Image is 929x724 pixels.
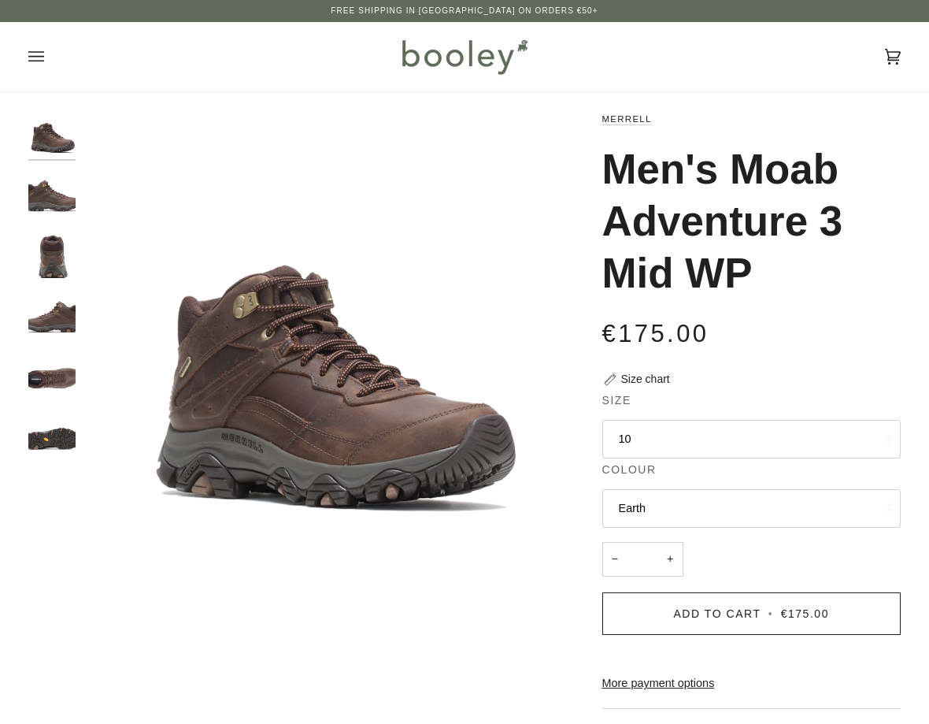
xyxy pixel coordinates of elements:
[602,114,652,124] a: Merrell
[602,462,657,478] span: Colour
[765,607,776,620] span: •
[602,489,901,528] button: Earth
[28,231,76,278] img: Merrell Men's Moab Adventure 3 Mid WP Earth - Booley Galway
[602,542,627,577] button: −
[621,371,670,388] div: Size chart
[602,675,901,692] a: More payment options
[83,110,574,601] div: Merrell Men's Moab Adventure 3 Mid WP Earth - Booley Galway
[602,542,683,577] input: Quantity
[781,607,829,620] span: €175.00
[83,110,574,601] img: Merrell Men&#39;s Moab Adventure 3 Mid WP Earth - Booley Galway
[28,412,76,459] img: Merrell Men's Moab Adventure 3 Mid WP Earth - Booley Galway
[28,110,76,158] img: Merrell Men's Moab Adventure 3 Mid WP Earth - Booley Galway
[28,352,76,399] img: Merrell Men's Moab Adventure 3 Mid WP Earth - Booley Galway
[28,291,76,339] img: Merrell Men's Moab Adventure 3 Mid WP Earth - Booley Galway
[602,320,709,347] span: €175.00
[602,143,890,299] h1: Men's Moab Adventure 3 Mid WP
[28,171,76,218] img: Merrell Men's Moab Adventure 3 Mid WP Earth - Booley Galway
[602,392,631,409] span: Size
[331,5,598,17] p: Free Shipping in [GEOGRAPHIC_DATA] on Orders €50+
[657,542,683,577] button: +
[395,34,533,80] img: Booley
[602,592,901,635] button: Add to Cart • €175.00
[673,607,761,620] span: Add to Cart
[28,22,76,91] button: Open menu
[602,420,901,459] button: 10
